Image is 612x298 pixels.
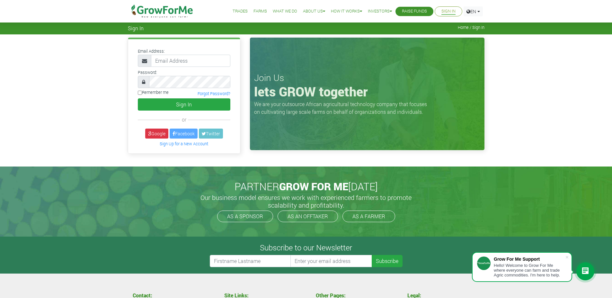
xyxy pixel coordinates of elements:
a: Trades [233,8,248,15]
a: What We Do [273,8,297,15]
a: Sign In [441,8,456,15]
h5: Our business model ensures we work with experienced farmers to promote scalability and profitabil... [194,194,419,209]
input: Email Address [151,55,230,67]
label: Remember me [138,89,169,95]
h1: lets GROW together [254,84,480,99]
input: Remember me [138,91,142,95]
a: AS A SPONSOR [217,211,273,222]
input: Enter your email address [290,255,372,267]
span: Sign In [128,25,144,31]
h4: Other Pages: [316,293,388,298]
div: Grow For Me Support [494,257,565,262]
span: GROW FOR ME [279,179,348,193]
a: Google [145,129,168,139]
h4: Legal: [407,293,480,298]
input: Firstname Lastname [210,255,291,267]
div: Hello! Welcome to Grow For Me where everyone can farm and trade Agric commodities. I'm here to help. [494,263,565,277]
a: EN [464,6,483,16]
p: We are your outsource African agricultural technology company that focuses on cultivating large s... [254,100,431,116]
a: Investors [368,8,392,15]
a: AS AN OFFTAKER [278,211,338,222]
a: About Us [303,8,325,15]
h4: Site Links: [224,293,297,298]
button: Subscribe [372,255,403,267]
h4: Subscribe to our Newsletter [8,243,604,252]
a: Sign Up for a New Account [160,141,208,146]
label: Password: [138,69,157,76]
span: Home / Sign In [458,25,484,30]
div: or [138,116,230,123]
h4: Contact: [133,293,205,298]
a: Forgot Password? [198,91,230,96]
a: Raise Funds [402,8,427,15]
h3: Join Us [254,72,480,83]
h2: PARTNER [DATE] [130,180,482,193]
label: Email Address: [138,48,165,54]
a: Farms [253,8,267,15]
a: How it Works [331,8,362,15]
a: AS A FARMER [342,211,395,222]
button: Sign In [138,98,230,111]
